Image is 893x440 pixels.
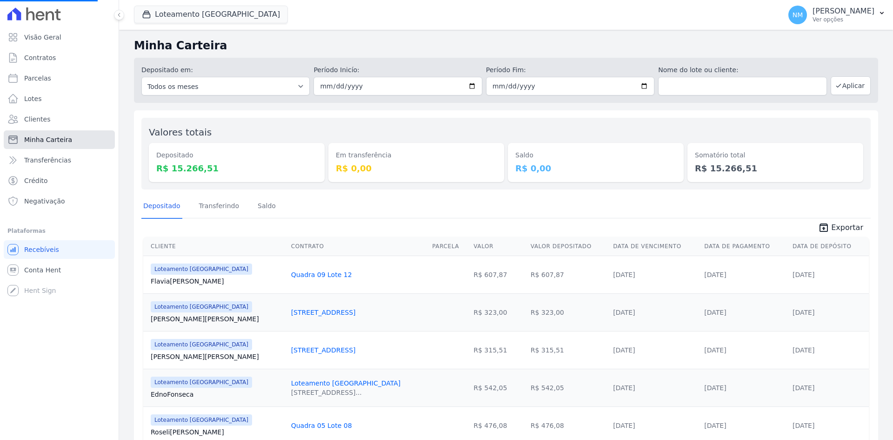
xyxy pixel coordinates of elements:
dt: Depositado [156,150,317,160]
a: [PERSON_NAME][PERSON_NAME] [151,314,284,324]
span: Negativação [24,196,65,206]
th: Parcela [428,237,470,256]
span: Conta Hent [24,265,61,275]
td: R$ 607,87 [470,256,526,293]
label: Período Fim: [486,65,654,75]
label: Período Inicío: [313,65,482,75]
a: [DATE] [613,271,635,278]
span: Loteamento [GEOGRAPHIC_DATA] [151,301,252,312]
p: Ver opções [813,16,874,23]
a: [DATE] [704,271,726,278]
span: Loteamento [GEOGRAPHIC_DATA] [151,339,252,350]
th: Cliente [143,237,287,256]
button: Aplicar [831,76,871,95]
a: Clientes [4,110,115,129]
a: Transferências [4,151,115,169]
td: R$ 315,51 [527,331,609,369]
label: Depositado em: [141,66,193,74]
a: Roseli[PERSON_NAME] [151,427,284,437]
span: Loteamento [GEOGRAPHIC_DATA] [151,264,252,275]
td: R$ 323,00 [527,293,609,331]
a: Quadra 05 Lote 08 [291,422,352,429]
td: R$ 542,05 [470,369,526,406]
a: Visão Geral [4,28,115,47]
i: unarchive [818,222,829,233]
span: Crédito [24,176,48,185]
button: NM [PERSON_NAME] Ver opções [781,2,893,28]
a: [DATE] [704,384,726,392]
a: EdnoFonseca [151,390,284,399]
button: Loteamento [GEOGRAPHIC_DATA] [134,6,288,23]
a: [DATE] [613,384,635,392]
label: Nome do lote ou cliente: [658,65,826,75]
a: Parcelas [4,69,115,88]
div: Plataformas [7,225,111,237]
span: Contratos [24,53,56,62]
a: Flavia[PERSON_NAME] [151,277,284,286]
span: Exportar [831,222,863,233]
a: [DATE] [613,346,635,354]
span: Recebíveis [24,245,59,254]
p: [PERSON_NAME] [813,7,874,16]
a: [DATE] [704,422,726,429]
a: Depositado [141,195,182,219]
a: Lotes [4,89,115,108]
a: Crédito [4,171,115,190]
dt: Saldo [515,150,676,160]
a: [DATE] [704,309,726,316]
a: [DATE] [704,346,726,354]
dd: R$ 0,00 [336,162,497,175]
dd: R$ 0,00 [515,162,676,175]
td: R$ 542,05 [527,369,609,406]
a: [DATE] [793,309,814,316]
td: R$ 323,00 [470,293,526,331]
a: Conta Hent [4,261,115,279]
span: Lotes [24,94,42,103]
a: Transferindo [197,195,241,219]
td: R$ 315,51 [470,331,526,369]
a: Recebíveis [4,240,115,259]
span: Loteamento [GEOGRAPHIC_DATA] [151,377,252,388]
h2: Minha Carteira [134,37,878,54]
a: Contratos [4,48,115,67]
a: [DATE] [793,384,814,392]
dt: Em transferência [336,150,497,160]
a: [DATE] [793,346,814,354]
th: Data de Depósito [789,237,869,256]
dt: Somatório total [695,150,856,160]
label: Valores totais [149,127,212,138]
dd: R$ 15.266,51 [695,162,856,175]
a: [PERSON_NAME][PERSON_NAME] [151,352,284,361]
span: Transferências [24,156,71,165]
td: R$ 607,87 [527,256,609,293]
a: [STREET_ADDRESS] [291,309,356,316]
th: Data de Vencimento [609,237,700,256]
span: NM [793,12,803,18]
a: Negativação [4,192,115,210]
a: unarchive Exportar [811,222,871,235]
th: Data de Pagamento [700,237,789,256]
th: Contrato [287,237,429,256]
th: Valor [470,237,526,256]
span: Minha Carteira [24,135,72,144]
span: Parcelas [24,74,51,83]
span: Visão Geral [24,33,61,42]
a: [STREET_ADDRESS] [291,346,356,354]
a: [DATE] [793,422,814,429]
a: Minha Carteira [4,130,115,149]
a: Loteamento [GEOGRAPHIC_DATA] [291,379,401,387]
div: [STREET_ADDRESS]... [291,388,401,397]
a: [DATE] [613,309,635,316]
a: [DATE] [613,422,635,429]
span: Loteamento [GEOGRAPHIC_DATA] [151,414,252,426]
span: Clientes [24,115,50,124]
a: Quadra 09 Lote 12 [291,271,352,278]
a: [DATE] [793,271,814,278]
dd: R$ 15.266,51 [156,162,317,175]
th: Valor Depositado [527,237,609,256]
a: Saldo [256,195,278,219]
